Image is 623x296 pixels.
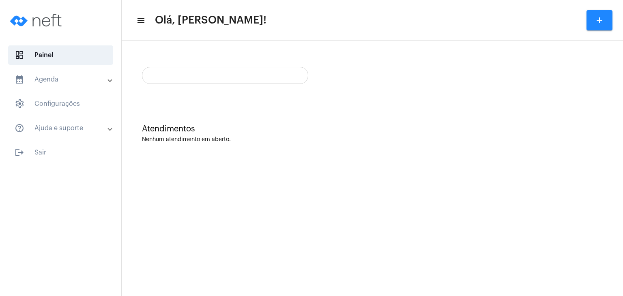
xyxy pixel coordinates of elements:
mat-panel-title: Agenda [15,75,108,84]
mat-panel-title: Ajuda e suporte [15,123,108,133]
img: logo-neft-novo-2.png [6,4,67,36]
span: sidenav icon [15,99,24,109]
mat-expansion-panel-header: sidenav iconAgenda [5,70,121,89]
mat-icon: sidenav icon [15,148,24,157]
mat-icon: add [595,15,604,25]
span: sidenav icon [15,50,24,60]
div: Atendimentos [142,124,603,133]
span: Sair [8,143,113,162]
mat-icon: sidenav icon [136,16,144,26]
mat-icon: sidenav icon [15,75,24,84]
mat-icon: sidenav icon [15,123,24,133]
span: Configurações [8,94,113,114]
div: Nenhum atendimento em aberto. [142,137,603,143]
span: Painel [8,45,113,65]
mat-expansion-panel-header: sidenav iconAjuda e suporte [5,118,121,138]
span: Olá, [PERSON_NAME]! [155,14,266,27]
